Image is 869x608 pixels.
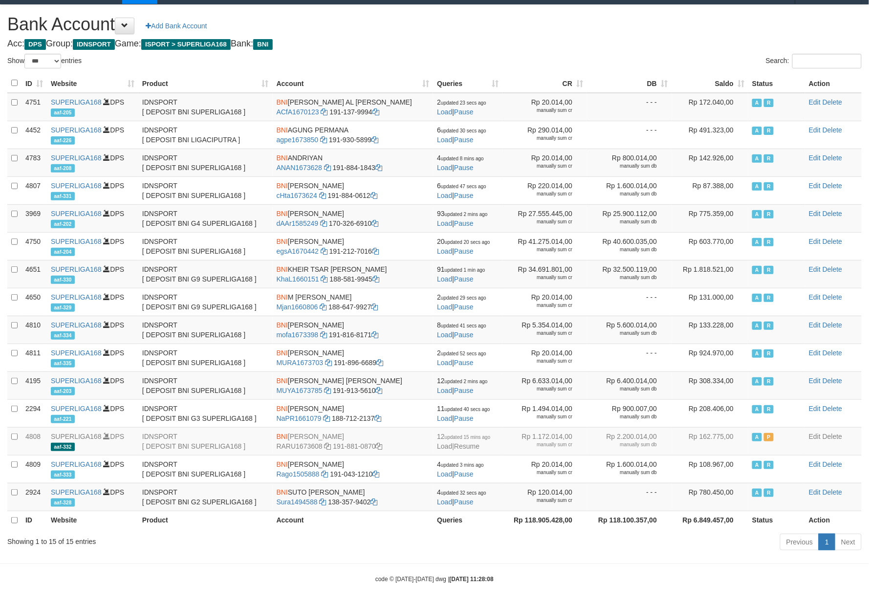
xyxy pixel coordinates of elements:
td: DPS [47,121,138,149]
a: SUPERLIGA168 [51,488,102,496]
a: SUPERLIGA168 [51,405,102,413]
span: Active [752,322,762,330]
a: Edit [809,293,821,301]
a: KhaL1660151 [277,275,319,283]
td: IDNSPORT [ DEPOSIT BNI SUPERLIGA168 ] [138,149,273,176]
a: Sura1494588 [277,498,318,506]
td: Rp 20.014,00 [502,288,587,316]
span: aaf-330 [51,276,75,284]
a: Copy 1911379994 to clipboard [372,108,379,116]
span: 20 [437,238,490,245]
span: Active [752,349,762,358]
td: [PERSON_NAME] AL [PERSON_NAME] 191-137-9994 [273,93,434,121]
td: 4811 [22,344,47,371]
span: BNI [277,349,288,357]
a: Copy ANAN1673628 to clipboard [324,164,331,172]
a: SUPERLIGA168 [51,377,102,385]
a: Previous [780,534,819,550]
span: 93 [437,210,487,217]
span: updated 1 min ago [445,267,485,273]
td: Rp 20.014,00 [502,344,587,371]
a: Copy dAAr1585249 to clipboard [320,219,327,227]
td: Rp 775.359,00 [672,204,748,232]
select: Showentries [24,54,61,68]
td: Rp 27.555.445,00 [502,204,587,232]
td: Rp 5.600.014,00 [587,316,672,344]
input: Search: [792,54,862,68]
span: aaf-208 [51,164,75,173]
a: Copy Rago1505888 to clipboard [322,470,328,478]
a: SUPERLIGA168 [51,265,102,273]
td: M [PERSON_NAME] 188-647-9927 [273,288,434,316]
span: | [437,321,486,339]
td: Rp 41.275.014,00 [502,232,587,260]
span: IDNSPORT [73,39,115,50]
span: BNI [253,39,272,50]
a: Edit [809,182,821,190]
span: Active [752,127,762,135]
td: IDNSPORT [ DEPOSIT BNI SUPERLIGA168 ] [138,316,273,344]
a: Edit [809,405,821,413]
td: [PERSON_NAME] 170-326-6910 [273,204,434,232]
td: IDNSPORT [ DEPOSIT BNI SUPERLIGA168 ] [138,232,273,260]
a: Load [437,164,452,172]
td: Rp 20.014,00 [502,93,587,121]
a: Resume [454,442,479,450]
a: Copy 1910431210 to clipboard [373,470,380,478]
a: SUPERLIGA168 [51,433,102,440]
span: updated 29 secs ago [441,295,486,301]
a: Edit [809,460,821,468]
th: Website: activate to sort column ascending [47,74,138,93]
span: Running [764,238,774,246]
td: 3969 [22,204,47,232]
span: aaf-335 [51,359,75,368]
td: IDNSPORT [ DEPOSIT BNI SUPERLIGA168 ] [138,93,273,121]
td: Rp 87.388,00 [672,176,748,204]
a: Pause [454,136,474,144]
a: Copy Sura1494588 to clipboard [320,498,326,506]
a: Delete [823,182,842,190]
td: KHEIR TSAR [PERSON_NAME] 188-581-9945 [273,260,434,288]
td: DPS [47,344,138,371]
a: Copy KhaL1660151 to clipboard [321,275,328,283]
a: Load [437,442,452,450]
a: Copy 1887122137 to clipboard [374,414,381,422]
span: 8 [437,321,486,329]
td: Rp 32.500.119,00 [587,260,672,288]
td: Rp 25.900.112,00 [587,204,672,232]
td: DPS [47,232,138,260]
td: Rp 142.926,00 [672,149,748,176]
td: Rp 603.770,00 [672,232,748,260]
a: Copy RARU1673608 to clipboard [325,442,331,450]
a: Copy MUYA1673785 to clipboard [324,387,331,394]
span: updated 23 secs ago [441,100,486,106]
a: Load [437,247,452,255]
a: Edit [809,265,821,273]
span: 91 [437,265,485,273]
span: Running [764,322,774,330]
span: Running [764,294,774,302]
a: SUPERLIGA168 [51,126,102,134]
h1: Bank Account [7,15,862,34]
a: Pause [454,164,474,172]
td: 4650 [22,288,47,316]
a: SUPERLIGA168 [51,182,102,190]
div: manually sum cr [506,246,572,253]
a: Copy 1918841843 to clipboard [375,164,382,172]
a: MUYA1673785 [277,387,323,394]
td: Rp 290.014,00 [502,121,587,149]
td: DPS [47,260,138,288]
span: | [437,98,486,116]
span: updated 30 secs ago [441,128,486,133]
a: SUPERLIGA168 [51,293,102,301]
div: manually sum db [591,218,657,225]
span: | [437,293,486,311]
div: manually sum db [591,191,657,197]
td: DPS [47,149,138,176]
th: Product: activate to sort column ascending [138,74,273,93]
a: Delete [823,154,842,162]
span: BNI [277,98,288,106]
td: Rp 1.600.014,00 [587,176,672,204]
td: 4651 [22,260,47,288]
span: aaf-205 [51,109,75,117]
